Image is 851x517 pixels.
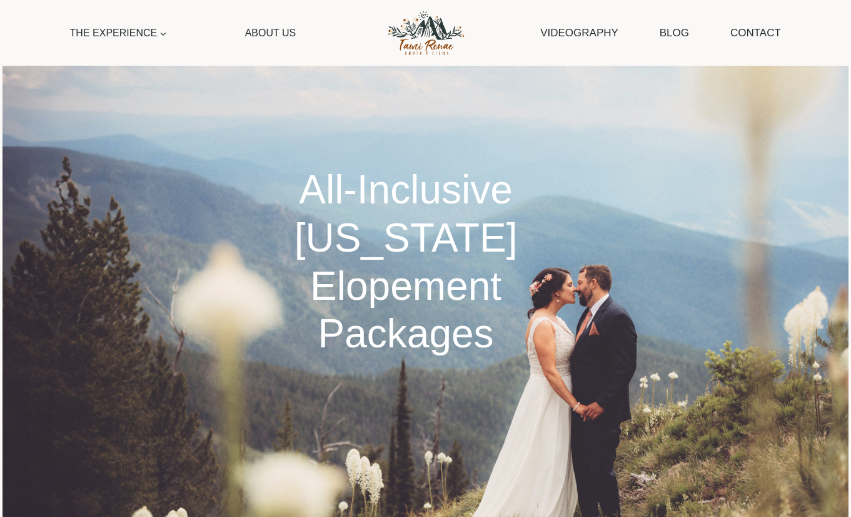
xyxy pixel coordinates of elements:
a: Blog [653,17,696,49]
h1: All-Inclusive [US_STATE] Elopement Packages [229,166,583,358]
span: The Experience [70,25,168,41]
a: Contact [724,17,787,49]
nav: Primary [64,19,302,47]
a: About Us [239,19,302,47]
a: The Experience [64,19,173,47]
a: Videography [534,17,625,49]
nav: Secondary [534,17,787,49]
img: Tami Renae Photo & Films Logo [374,7,477,59]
